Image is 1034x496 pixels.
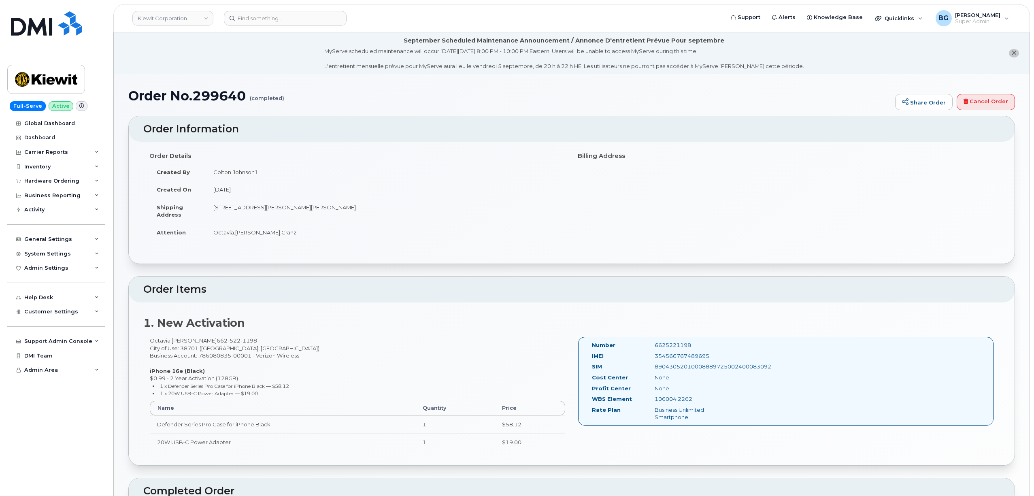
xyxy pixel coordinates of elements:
div: None [649,374,737,381]
label: IMEI [592,352,604,360]
label: Profit Center [592,385,631,392]
h2: Order Information [143,123,1000,135]
strong: 1. New Activation [143,316,245,330]
div: MyServe scheduled maintenance will occur [DATE][DATE] 8:00 PM - 10:00 PM Eastern. Users will be u... [324,47,804,70]
td: $19.00 [495,433,565,451]
td: [DATE] [206,181,566,198]
a: Share Order [895,94,953,110]
th: Price [495,401,565,415]
td: 1 [415,415,494,433]
td: Octavia.[PERSON_NAME].Cranz [206,224,566,241]
td: [STREET_ADDRESS][PERSON_NAME][PERSON_NAME] [206,198,566,224]
strong: Attention [157,229,186,236]
label: WBS Element [592,395,632,403]
strong: Created On [157,186,191,193]
td: 1 [415,433,494,451]
h4: Billing Address [578,153,994,160]
span: 662 [217,337,257,344]
label: Rate Plan [592,406,621,414]
span: 1198 [240,337,257,344]
span: 522 [228,337,240,344]
strong: Created By [157,169,190,175]
div: September Scheduled Maintenance Announcement / Annonce D'entretient Prévue Pour septembre [404,36,724,45]
a: Cancel Order [957,94,1015,110]
strong: Shipping Address [157,204,183,218]
th: Quantity [415,401,494,415]
label: Number [592,341,615,349]
div: 89043052010008889725002400083092 [649,363,737,370]
div: Business Unlimited Smartphone [649,406,737,421]
th: Name [150,401,415,415]
div: Octavia.[PERSON_NAME] City of Use: 38701 ([GEOGRAPHIC_DATA], [GEOGRAPHIC_DATA]) Business Account:... [143,337,572,458]
small: (completed) [250,89,284,101]
td: Colton.Johnson1 [206,163,566,181]
td: $58.12 [495,415,565,433]
button: close notification [1009,49,1019,57]
div: 354566767489695 [649,352,737,360]
label: Cost Center [592,374,628,381]
label: SIM [592,363,602,370]
div: None [649,385,737,392]
small: 1 x 20W USB-C Power Adapter — $19.00 [160,390,258,396]
strong: iPhone 16e (Black) [150,368,205,374]
h1: Order No.299640 [128,89,891,103]
div: 106004.2262 [649,395,737,403]
td: 20W USB-C Power Adapter [150,433,415,451]
small: 1 x Defender Series Pro Case for iPhone Black — $58.12 [160,383,289,389]
td: Defender Series Pro Case for iPhone Black [150,415,415,433]
div: 6625221198 [649,341,737,349]
h4: Order Details [149,153,566,160]
h2: Order Items [143,284,1000,295]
